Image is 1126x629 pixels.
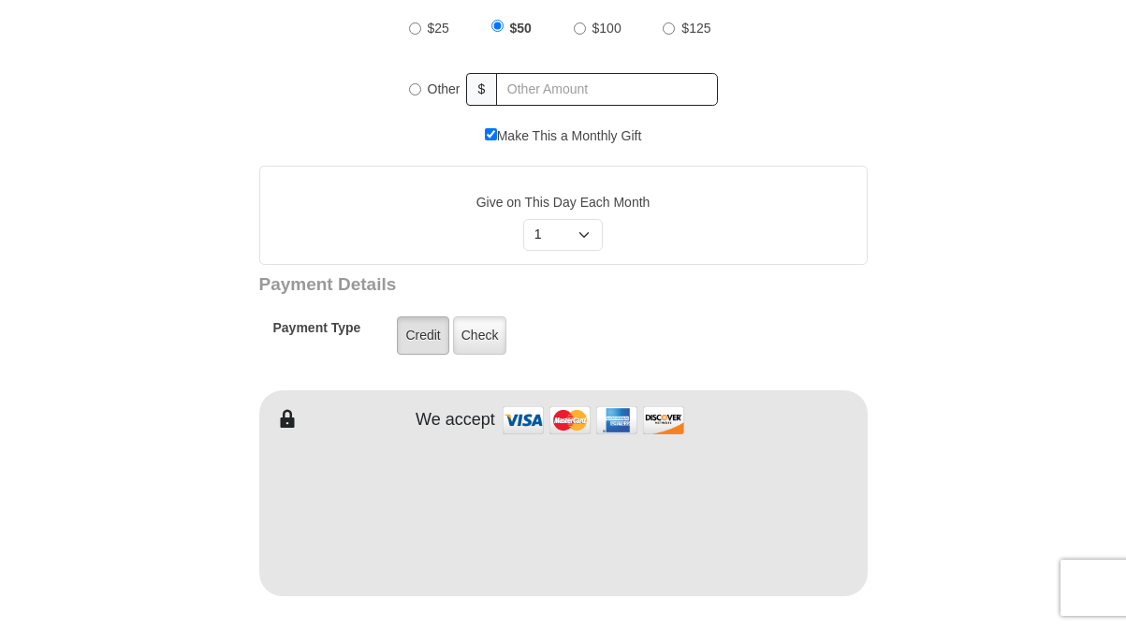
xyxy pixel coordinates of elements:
[453,316,507,355] label: Check
[592,21,621,36] span: $100
[681,21,710,36] span: $125
[259,274,737,296] h3: Payment Details
[276,193,850,212] label: Give on This Day Each Month
[510,21,532,36] span: $50
[416,410,495,431] h4: We accept
[496,73,717,106] input: Other Amount
[397,316,448,355] label: Credit
[500,400,687,440] img: credit cards accepted
[428,21,449,36] span: $25
[466,73,498,106] span: $
[428,81,461,96] span: Other
[485,126,642,146] label: Make This a Monthly Gift
[485,128,497,140] input: Make This a Monthly Gift
[273,320,361,345] h5: Payment Type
